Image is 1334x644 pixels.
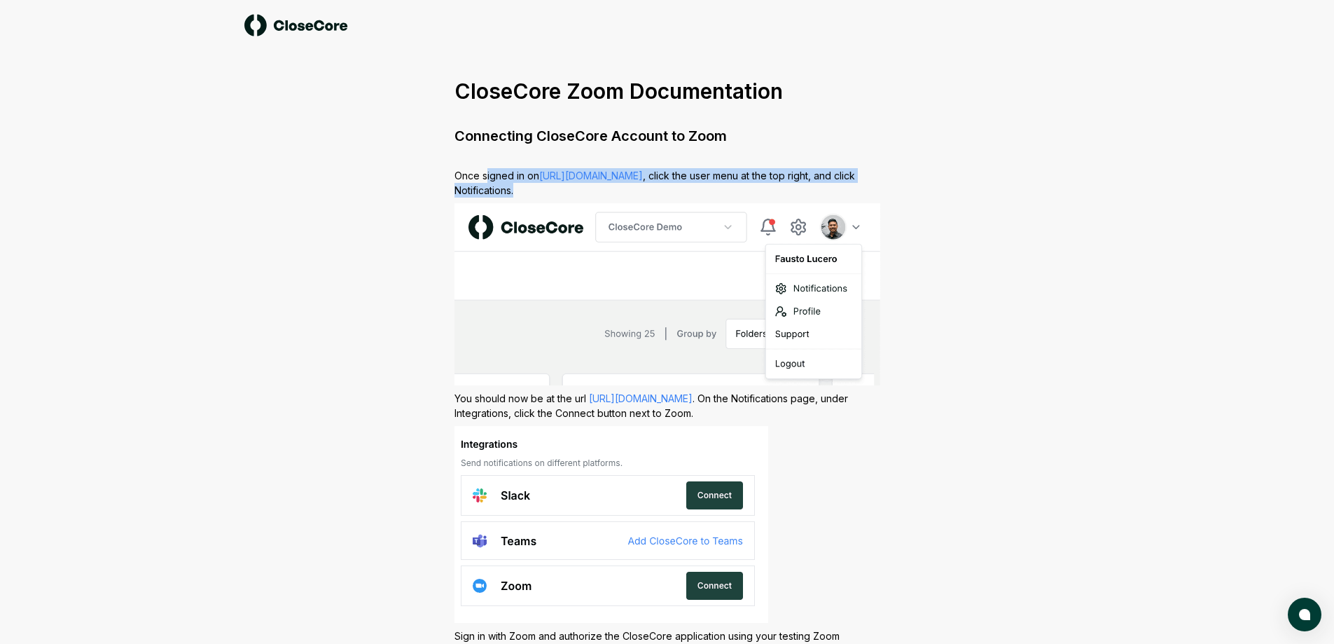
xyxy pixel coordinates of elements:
a: [URL][DOMAIN_NAME] [589,392,693,404]
img: Zoom 1 [454,203,880,385]
img: logo [244,14,348,36]
img: Zoom 2 [454,426,768,623]
h1: CloseCore Zoom Documentation [454,78,880,104]
button: atlas-launcher [1288,598,1321,631]
a: [URL][DOMAIN_NAME] [539,170,643,181]
h2: Connecting CloseCore Account to Zoom [454,126,880,146]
